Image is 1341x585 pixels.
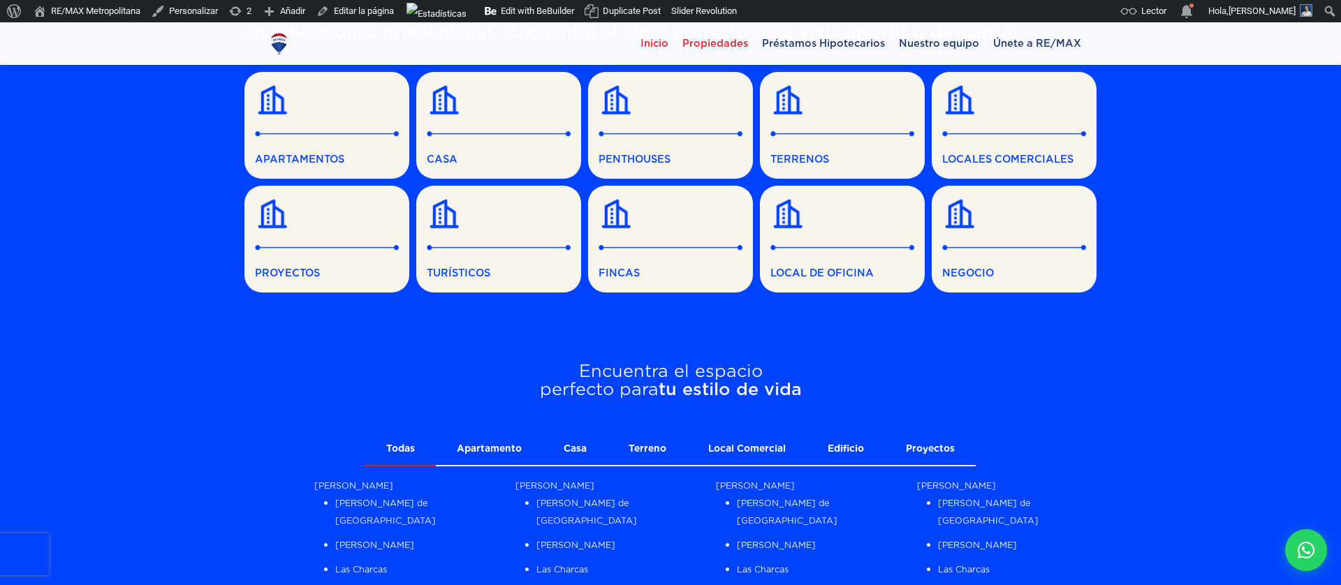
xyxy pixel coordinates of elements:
[892,33,986,54] span: Nuestro equipo
[365,434,436,465] a: Todas
[599,151,742,168] span: PENTHOUSES
[892,22,986,64] a: Nuestro equipo
[255,196,290,231] img: Building Icon
[427,245,571,251] img: Separator Line
[427,82,462,117] img: Building Icon
[770,151,914,168] span: TERRENOS
[932,72,1097,179] a: LOCALES COMERCIALES
[608,434,687,466] li: Terreno
[885,434,976,466] li: Proyectos
[436,434,543,465] a: Apartamento
[938,540,1017,550] a: [PERSON_NAME]
[436,434,543,466] li: Apartamento
[1229,6,1296,16] span: [PERSON_NAME]
[588,72,753,179] a: PENTHOUSES
[737,564,789,575] a: Las Charcas
[365,434,436,466] li: Todas
[599,131,742,137] img: Separator Line
[599,245,742,251] img: Separator Line
[406,3,467,25] img: Visitas de 48 horas. Haz clic para ver más estadísticas del sitio.
[633,33,675,54] span: Inicio
[675,33,755,54] span: Propiedades
[737,498,837,526] a: [PERSON_NAME] de [GEOGRAPHIC_DATA]
[938,498,1039,526] a: [PERSON_NAME] de [GEOGRAPHIC_DATA]
[671,6,737,16] span: Slider Revolution
[770,82,805,117] img: Building Icon
[536,540,615,550] a: [PERSON_NAME]
[760,72,925,179] a: TERRENOS
[675,22,755,64] a: Propiedades
[770,265,914,282] span: LOCAL DE OFICINA
[659,379,802,399] span: tu estilo de vida
[755,22,892,64] a: Préstamos Hipotecarios
[543,434,608,466] li: Casa
[427,196,462,231] img: Building Icon
[416,186,581,292] a: TURÍSTICOS
[255,265,399,282] span: PROYECTOS
[986,22,1088,64] a: Únete a RE/MAX
[917,480,996,491] a: [PERSON_NAME]
[755,33,892,54] span: Préstamos Hipotecarios
[427,151,571,168] span: CASA
[737,540,816,550] a: [PERSON_NAME]
[255,151,399,168] span: APARTAMENTOS
[932,186,1097,292] a: NEGOCIO
[255,245,399,251] img: Separator Line
[416,72,581,179] a: CASA
[335,498,436,526] a: [PERSON_NAME] de [GEOGRAPHIC_DATA]
[942,151,1086,168] span: LOCALES COMERCIALES
[687,434,807,465] a: Local Comercial
[942,265,1086,282] span: NEGOCIO
[515,480,594,491] a: [PERSON_NAME]
[942,82,977,117] img: Building Icon
[314,480,393,491] a: [PERSON_NAME]
[942,131,1086,137] img: Separator Line
[599,82,633,117] img: Building Icon
[885,434,976,465] a: Proyectos
[770,196,805,231] img: Building Icon
[427,265,571,282] span: TURÍSTICOS
[536,564,588,575] a: Las Charcas
[942,245,1086,251] img: Separator Line
[942,196,977,231] img: Building Icon
[244,362,1097,399] h2: Encuentra el espacio perfecto para
[599,196,633,231] img: Building Icon
[536,498,637,526] a: [PERSON_NAME] de [GEOGRAPHIC_DATA]
[543,434,608,465] a: Casa
[255,82,290,117] img: Building Icon
[760,186,925,292] a: LOCAL DE OFICINA
[986,33,1088,54] span: Únete a RE/MAX
[716,480,795,491] a: [PERSON_NAME]
[267,31,291,56] img: Logo de REMAX
[938,564,990,575] a: Las Charcas
[807,434,885,465] a: Edificio
[335,564,387,575] a: Las Charcas
[335,540,414,550] a: [PERSON_NAME]
[244,72,409,179] a: APARTAMENTOS
[427,131,571,137] img: Separator Line
[255,131,399,137] img: Separator Line
[687,434,807,466] li: Local Comercial
[807,434,885,466] li: Edificio
[770,131,914,137] img: Separator Line
[244,186,409,292] a: PROYECTOS
[608,434,687,465] a: Terreno
[599,265,742,282] span: FINCAS
[267,22,291,64] a: RE/MAX Metropolitana
[770,245,914,251] img: Separator Line
[633,22,675,64] a: Inicio
[588,186,753,292] a: FINCAS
